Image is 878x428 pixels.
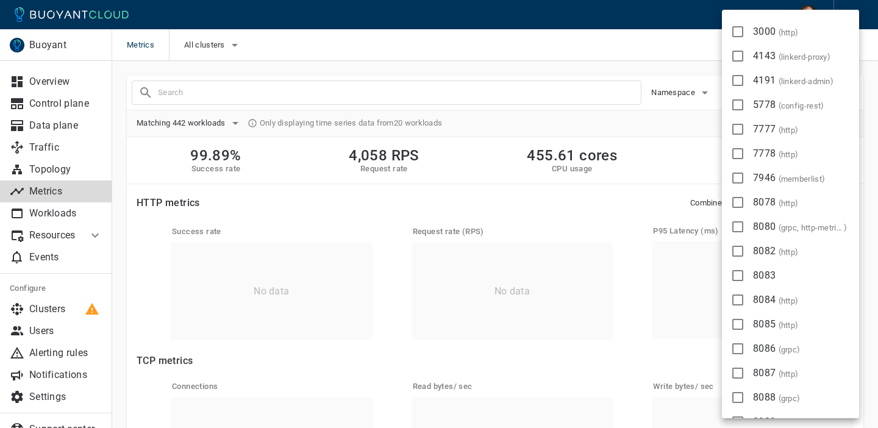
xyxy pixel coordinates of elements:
[753,367,798,379] span: 8087
[781,28,795,38] span: http
[781,150,795,160] span: http
[779,125,799,134] span: ( )
[779,247,799,256] span: ( )
[781,101,821,111] span: config-rest
[779,198,799,207] span: ( )
[779,418,837,427] span: ( )
[781,223,844,233] span: grpc, http-metrics, http
[779,174,826,183] span: ( )
[781,77,830,87] span: linkerd-admin
[779,27,799,37] span: ( )
[779,296,799,305] span: ( )
[753,343,800,354] span: 8086
[753,196,798,208] span: 8078
[753,245,798,257] span: 8082
[753,74,833,86] span: 4191
[779,149,799,159] span: ( )
[753,26,798,37] span: 3000
[779,52,831,61] span: ( )
[753,391,800,403] span: 8088
[781,199,795,209] span: http
[779,320,799,329] span: ( )
[753,172,825,184] span: 7946
[753,294,798,305] span: 8084
[781,296,795,306] span: http
[781,394,797,404] span: grpc
[779,101,824,110] span: ( )
[781,248,795,257] span: http
[781,418,834,428] span: apiserver, grpc
[781,174,822,184] span: memberlist
[753,416,837,427] span: 8089
[781,52,827,62] span: linkerd-proxy
[781,369,795,379] span: http
[779,223,848,232] span: ( )
[781,321,795,330] span: http
[753,99,824,110] span: 5778
[779,344,801,354] span: ( )
[779,369,799,378] span: ( )
[753,221,847,232] span: 8080
[779,393,801,402] span: ( )
[781,126,795,135] span: http
[779,76,834,85] span: ( )
[753,50,830,62] span: 4143
[753,148,798,159] span: 7778
[753,269,776,281] span: 8083
[753,318,798,330] span: 8085
[781,345,797,355] span: grpc
[753,123,798,135] span: 7777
